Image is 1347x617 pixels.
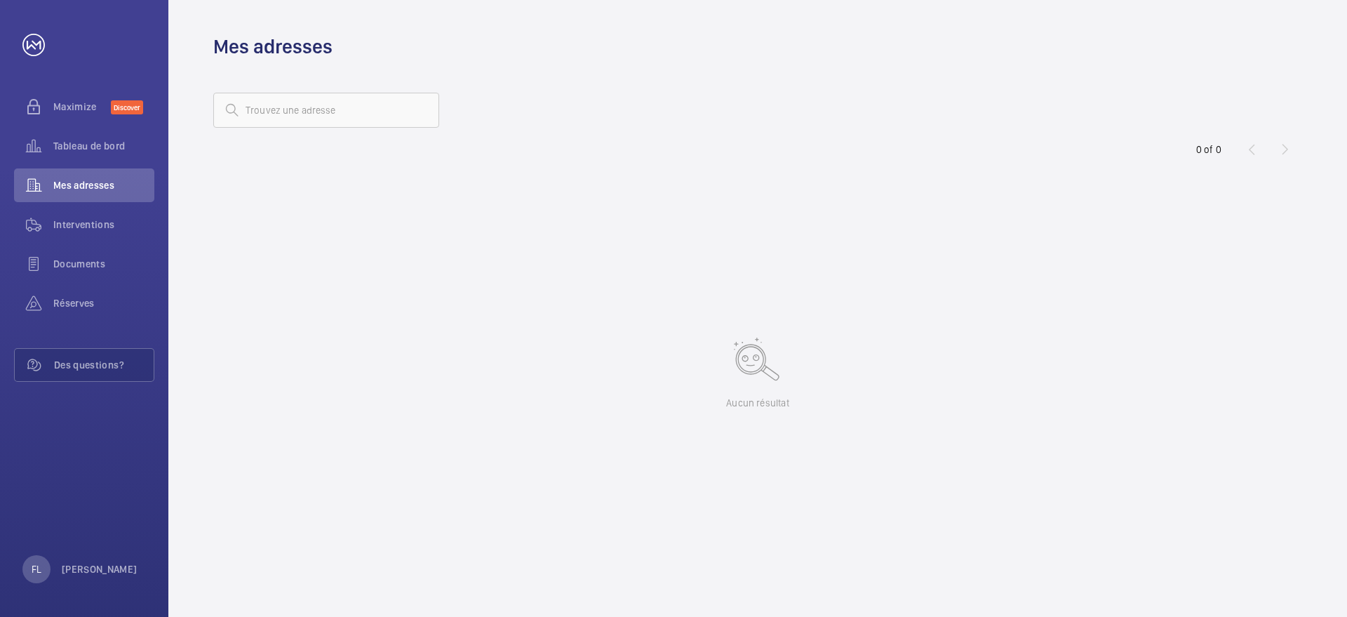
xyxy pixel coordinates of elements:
span: Des questions? [54,358,154,372]
p: Aucun résultat [726,396,789,410]
div: 0 of 0 [1196,142,1221,157]
p: FL [32,562,41,576]
span: Interventions [53,218,154,232]
span: Maximize [53,100,111,114]
p: [PERSON_NAME] [62,562,138,576]
span: Documents [53,257,154,271]
h1: Mes adresses [213,34,333,60]
span: Mes adresses [53,178,154,192]
span: Réserves [53,296,154,310]
span: Discover [111,100,143,114]
input: Trouvez une adresse [213,93,439,128]
span: Tableau de bord [53,139,154,153]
